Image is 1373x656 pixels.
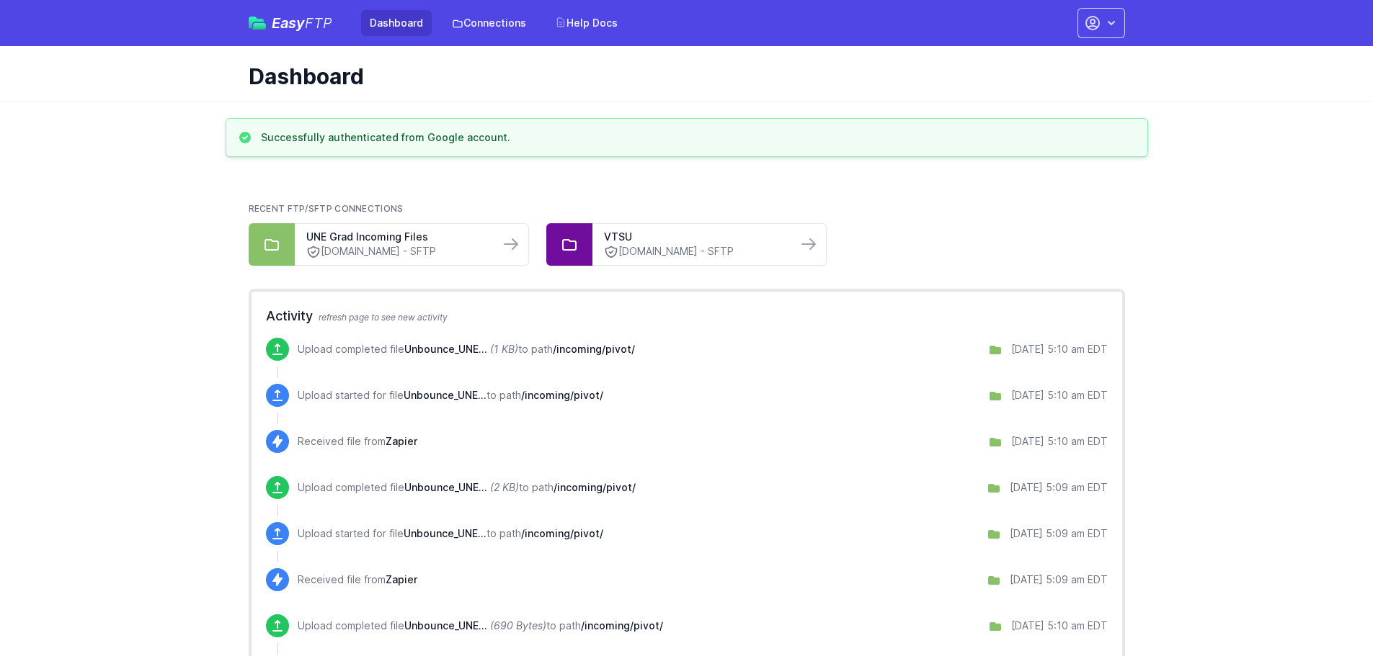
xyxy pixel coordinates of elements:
[361,10,432,36] a: Dashboard
[581,619,663,632] span: /incoming/pivot/
[490,481,519,493] i: (2 KB)
[490,619,546,632] i: (690 Bytes)
[604,244,786,259] a: [DOMAIN_NAME] - SFTP
[546,10,626,36] a: Help Docs
[404,619,487,632] span: Unbounce_UNEGrad_Leads_2025-09-28.csv
[1011,434,1108,449] div: [DATE] 5:10 am EDT
[1011,342,1108,356] div: [DATE] 5:10 am EDT
[306,244,488,259] a: [DOMAIN_NAME] - SFTP
[553,343,635,355] span: /incoming/pivot/
[1010,572,1108,587] div: [DATE] 5:09 am EDT
[319,312,448,323] span: refresh page to see new activity
[521,527,603,539] span: /incoming/pivot/
[272,16,332,30] span: Easy
[298,526,603,541] p: Upload started for file to path
[386,573,417,585] span: Zapier
[1010,526,1108,541] div: [DATE] 5:09 am EDT
[1011,388,1108,403] div: [DATE] 5:10 am EDT
[386,435,417,447] span: Zapier
[298,342,635,356] p: Upload completed file to path
[249,203,1125,215] h2: Recent FTP/SFTP Connections
[249,16,332,30] a: EasyFTP
[305,14,332,32] span: FTP
[404,527,486,539] span: Unbounce_UNEGrad_Leads_2025-09-29.csv
[261,130,510,145] h3: Successfully authenticated from Google account.
[490,343,518,355] i: (1 KB)
[1011,619,1108,633] div: [DATE] 5:10 am EDT
[404,481,487,493] span: Unbounce_UNEGrad_Leads_2025-09-29.csv
[298,572,417,587] p: Received file from
[1010,480,1108,495] div: [DATE] 5:09 am EDT
[298,619,663,633] p: Upload completed file to path
[404,389,486,401] span: Unbounce_UNEGrad_Leads_2025-09-30.csv
[298,388,603,403] p: Upload started for file to path
[266,306,1108,326] h2: Activity
[443,10,535,36] a: Connections
[298,434,417,449] p: Received file from
[404,343,487,355] span: Unbounce_UNEGrad_Leads_2025-09-30.csv
[604,230,786,244] a: VTSU
[249,63,1114,89] h1: Dashboard
[249,17,266,30] img: easyftp_logo.png
[298,480,636,495] p: Upload completed file to path
[306,230,488,244] a: UNE Grad Incoming Files
[554,481,636,493] span: /incoming/pivot/
[521,389,603,401] span: /incoming/pivot/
